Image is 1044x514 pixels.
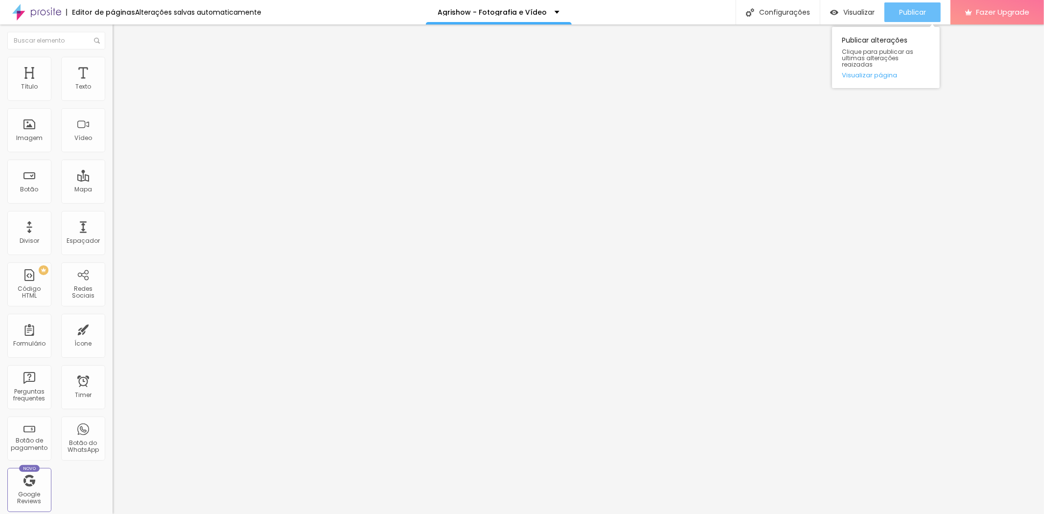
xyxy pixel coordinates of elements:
div: Botão [21,186,39,193]
div: Título [21,83,38,90]
div: Alterações salvas automaticamente [135,9,261,16]
div: Mapa [74,186,92,193]
div: Texto [75,83,91,90]
span: Publicar [899,8,926,16]
div: Botão do WhatsApp [64,440,102,454]
div: Google Reviews [10,491,48,505]
p: Agrishow - Fotografia e Vídeo [438,9,547,16]
button: Publicar [884,2,941,22]
input: Buscar elemento [7,32,105,49]
div: Formulário [13,340,46,347]
span: Fazer Upgrade [976,8,1029,16]
img: view-1.svg [830,8,838,17]
div: Redes Sociais [64,285,102,300]
div: Timer [75,392,92,398]
button: Visualizar [820,2,884,22]
div: Editor de páginas [66,9,135,16]
iframe: Editor [113,24,1044,514]
div: Publicar alterações [832,27,940,88]
div: Novo [19,465,40,472]
div: Ícone [75,340,92,347]
img: Icone [94,38,100,44]
div: Código HTML [10,285,48,300]
span: Clique para publicar as ultimas alterações reaizadas [842,48,930,68]
div: Perguntas frequentes [10,388,48,402]
img: Icone [746,8,754,17]
span: Visualizar [843,8,875,16]
div: Divisor [20,237,39,244]
div: Vídeo [74,135,92,141]
a: Visualizar página [842,72,930,78]
div: Imagem [16,135,43,141]
div: Espaçador [67,237,100,244]
div: Botão de pagamento [10,437,48,451]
